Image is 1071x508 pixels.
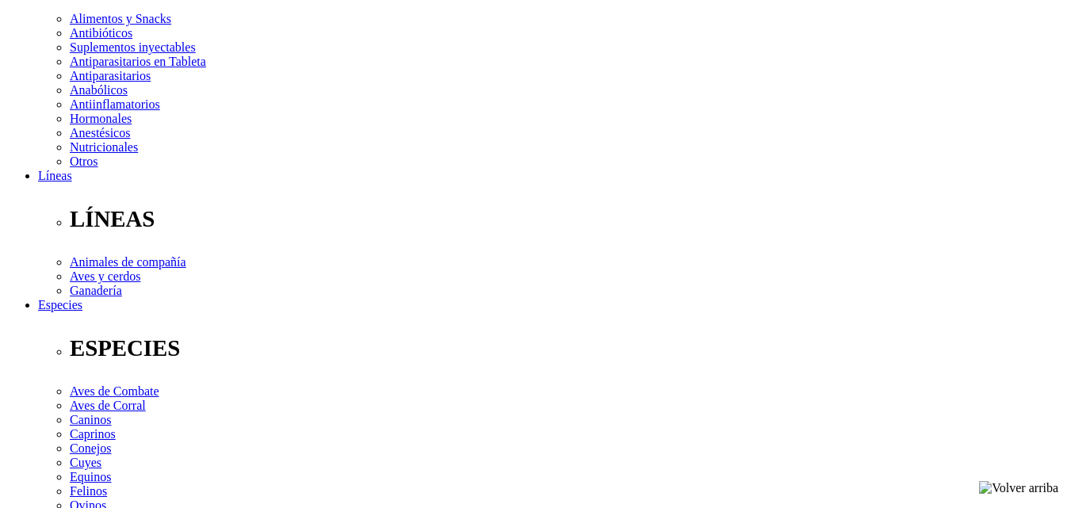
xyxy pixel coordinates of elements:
a: Aves y cerdos [70,269,140,283]
a: Antiparasitarios en Tableta [70,55,206,68]
a: Equinos [70,470,111,483]
a: Suplementos inyectables [70,40,196,54]
p: ESPECIES [70,335,1065,361]
img: Volver arriba [979,481,1058,495]
p: LÍNEAS [70,206,1065,232]
a: Cuyes [70,456,101,469]
a: Otros [70,155,98,168]
a: Alimentos y Snacks [70,12,171,25]
a: Felinos [70,484,107,498]
a: Ganadería [70,284,122,297]
a: Aves de Corral [70,399,146,412]
a: Antiparasitarios [70,69,151,82]
a: Hormonales [70,112,132,125]
a: Caninos [70,413,111,426]
a: Antibióticos [70,26,132,40]
a: Antiinflamatorios [70,97,160,111]
a: Anestésicos [70,126,130,139]
a: Especies [38,298,82,311]
a: Animales de compañía [70,255,186,269]
a: Conejos [70,441,111,455]
a: Caprinos [70,427,116,441]
a: Nutricionales [70,140,138,154]
a: Líneas [38,169,72,182]
a: Anabólicos [70,83,128,97]
a: Aves de Combate [70,384,159,398]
